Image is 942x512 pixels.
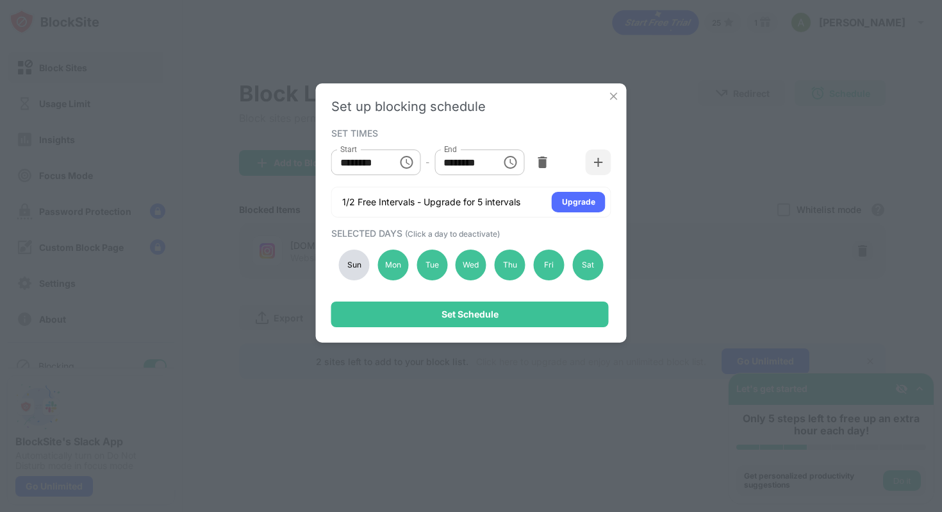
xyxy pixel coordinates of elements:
div: Sat [572,250,603,280]
div: Wed [456,250,486,280]
div: SELECTED DAYS [331,228,608,239]
img: x-button.svg [607,90,620,103]
span: (Click a day to deactivate) [405,229,500,239]
div: Thu [495,250,525,280]
div: Tue [417,250,447,280]
div: Mon [377,250,408,280]
div: Fri [534,250,565,280]
div: Set Schedule [442,309,499,320]
div: Set up blocking schedule [331,99,611,114]
label: Start [340,144,357,155]
div: Upgrade [562,196,595,209]
div: - [426,155,429,169]
div: 1/2 Free Intervals - Upgrade for 5 intervals [342,196,520,209]
button: Choose time, selected time is 6:00 AM [393,149,419,175]
div: Sun [339,250,370,280]
div: SET TIMES [331,128,608,138]
label: End [443,144,457,155]
button: Choose time, selected time is 7:00 PM [497,149,523,175]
